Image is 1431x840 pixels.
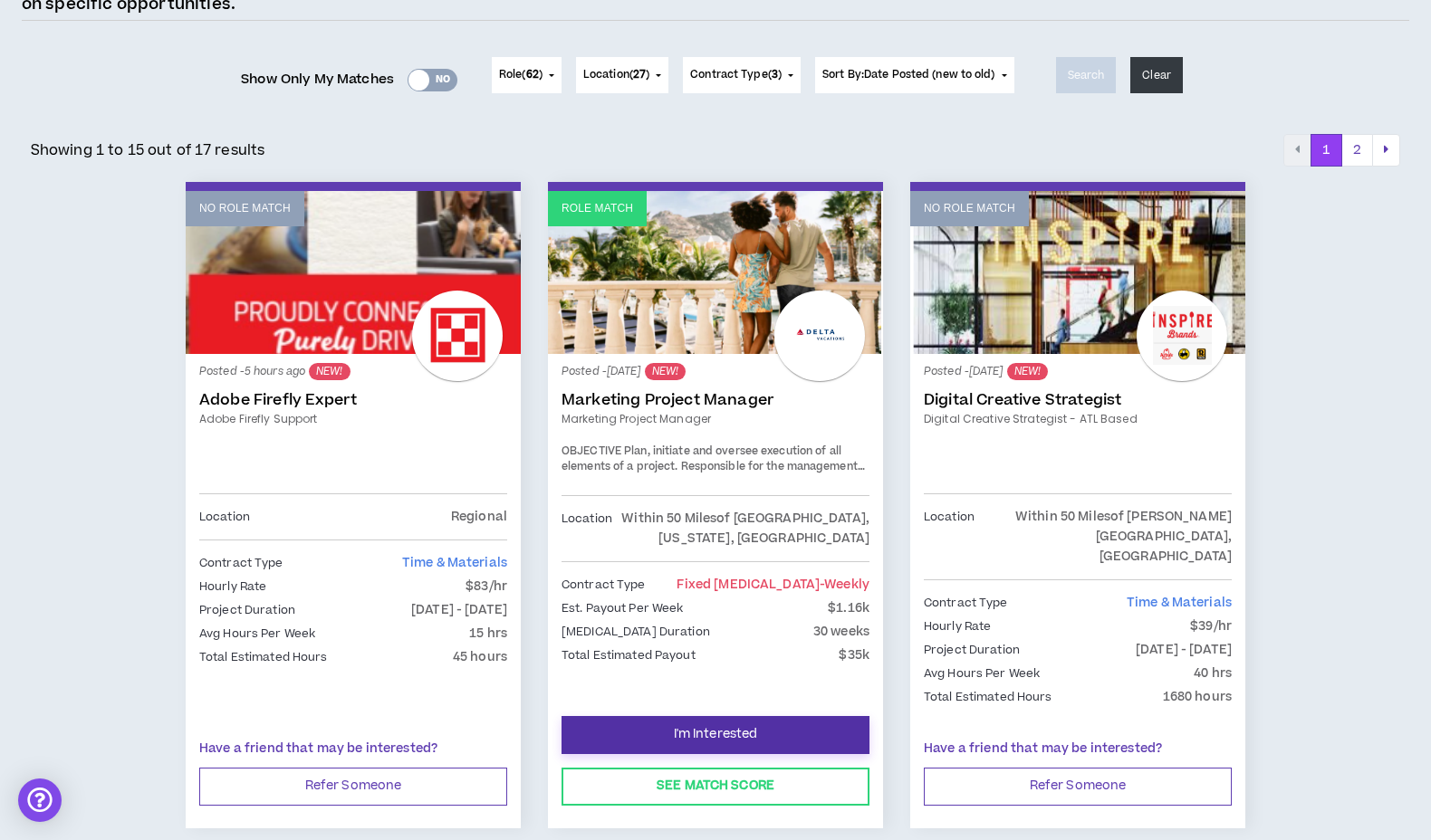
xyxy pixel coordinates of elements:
p: Role Match [562,200,633,217]
a: Digital Creative Strategist - ATL Based [924,411,1232,427]
button: 1 [1311,134,1342,167]
p: Total Estimated Hours [924,687,1052,707]
button: Refer Someone [924,768,1232,806]
span: - weekly [820,576,869,594]
button: Refer Someone [199,768,507,806]
p: Contract Type [924,593,1008,613]
a: Adobe Firefly Support [199,411,507,427]
a: No Role Match [910,191,1245,354]
p: Posted - [DATE] [562,363,869,380]
span: Location ( ) [583,67,649,83]
nav: pagination [1283,134,1400,167]
button: 2 [1341,134,1373,167]
p: Total Estimated Hours [199,647,328,667]
p: Have a friend that may be interested? [924,740,1232,759]
button: I'm Interested [562,716,869,754]
p: 1680 hours [1163,687,1232,707]
button: Role(62) [492,57,562,93]
p: Within 50 Miles of [GEOGRAPHIC_DATA], [US_STATE], [GEOGRAPHIC_DATA] [612,509,869,549]
p: Have a friend that may be interested? [199,740,507,759]
span: Sort By: Date Posted (new to old) [822,67,995,82]
p: Hourly Rate [199,577,266,597]
p: Avg Hours Per Week [199,624,315,644]
a: No Role Match [186,191,521,354]
p: Project Duration [199,600,295,620]
p: Location [199,507,250,527]
span: OBJECTIVE [562,444,621,459]
sup: NEW! [645,363,686,380]
p: [DATE] - [DATE] [1136,640,1232,660]
sup: NEW! [309,363,350,380]
p: Posted - [DATE] [924,363,1232,380]
p: [MEDICAL_DATA] Duration [562,622,710,642]
span: Time & Materials [402,554,507,572]
p: No Role Match [924,200,1015,217]
span: Plan, initiate and oversee execution of all elements of a project. Responsible for the management... [562,444,867,539]
p: Location [924,507,975,567]
p: Project Duration [924,640,1020,660]
p: $83/hr [466,577,507,597]
p: Within 50 Miles of [PERSON_NAME][GEOGRAPHIC_DATA], [GEOGRAPHIC_DATA] [975,507,1232,567]
p: [DATE] - [DATE] [411,600,507,620]
a: Marketing Project Manager [562,411,869,427]
span: Role ( ) [499,67,543,83]
p: Showing 1 to 15 out of 17 results [31,139,265,161]
span: Show Only My Matches [241,66,394,93]
p: Location [562,509,612,549]
a: Adobe Firefly Expert [199,391,507,409]
div: Open Intercom Messenger [18,778,62,822]
p: Posted - 5 hours ago [199,363,507,380]
a: Digital Creative Strategist [924,391,1232,409]
p: 30 weeks [813,622,869,642]
a: Marketing Project Manager [562,391,869,409]
span: 27 [633,67,646,82]
p: Contract Type [199,553,283,573]
span: I'm Interested [674,726,758,743]
span: Fixed [MEDICAL_DATA] [677,576,869,594]
span: 62 [526,67,539,82]
p: No Role Match [199,200,291,217]
a: Role Match [548,191,883,354]
p: 15 hrs [469,624,507,644]
sup: NEW! [1007,363,1048,380]
p: $35k [839,645,869,665]
p: 45 hours [453,647,507,667]
button: Sort By:Date Posted (new to old) [815,57,1014,93]
button: Clear [1130,57,1183,93]
span: Contract Type ( ) [690,67,782,83]
p: $39/hr [1190,616,1232,636]
button: Search [1056,57,1117,93]
span: 3 [772,67,778,82]
p: Total Estimated Payout [562,645,696,665]
button: Contract Type(3) [683,57,801,93]
p: Est. Payout Per Week [562,598,683,618]
button: Location(27) [576,57,668,93]
p: $1.16k [828,598,869,618]
span: Time & Materials [1127,594,1232,612]
p: Hourly Rate [924,616,991,636]
p: Regional [451,507,507,527]
p: 40 hrs [1194,663,1232,683]
button: See Match Score [562,768,869,806]
p: Contract Type [562,575,646,595]
p: Avg Hours Per Week [924,663,1040,683]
